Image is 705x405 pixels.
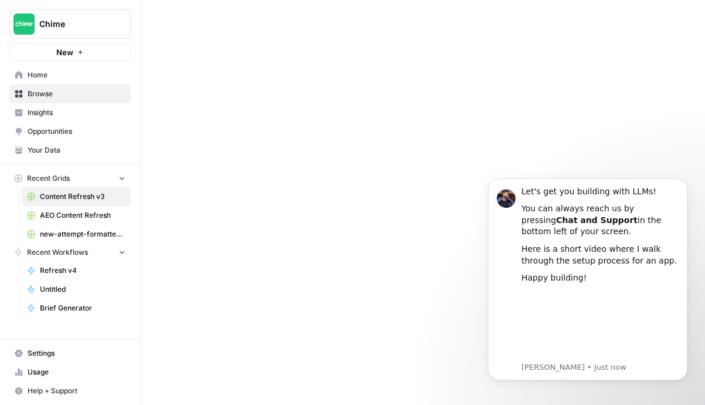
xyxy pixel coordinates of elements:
span: Untitled [40,284,126,295]
a: Insights [9,103,131,122]
span: Recent Grids [27,173,70,184]
a: Content Refresh v3 [22,187,131,206]
a: new-attempt-formatted.csv [22,225,131,244]
span: Usage [28,367,126,377]
a: Settings [9,344,131,363]
span: Browse [28,89,126,99]
button: Recent Workflows [9,244,131,261]
span: Chime [39,18,110,30]
iframe: Intercom notifications message [470,168,705,387]
a: Untitled [22,280,131,299]
button: New [9,43,131,61]
span: Opportunities [28,126,126,137]
p: Message from Steven, sent Just now [51,194,208,205]
img: Chime Logo [13,14,35,35]
span: Settings [28,348,126,359]
span: Recent Workflows [27,247,88,258]
span: Your Data [28,145,126,156]
button: Workspace: Chime [9,9,131,39]
span: Refresh v4 [40,265,126,276]
span: Brief Generator [40,303,126,313]
a: Browse [9,85,131,103]
span: Home [28,70,126,80]
span: Content Refresh v3 [40,191,126,202]
a: Brief Generator [22,299,131,318]
iframe: youtube [51,122,208,193]
a: Refresh v4 [22,261,131,280]
button: Recent Grids [9,170,131,187]
button: Help + Support [9,382,131,400]
span: AEO Content Refresh [40,210,126,221]
a: Your Data [9,141,131,160]
a: Usage [9,363,131,382]
span: Help + Support [28,386,126,396]
a: Home [9,66,131,85]
a: AEO Content Refresh [22,206,131,225]
span: new-attempt-formatted.csv [40,229,126,239]
span: Insights [28,107,126,118]
span: New [56,46,73,58]
a: Opportunities [9,122,131,141]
